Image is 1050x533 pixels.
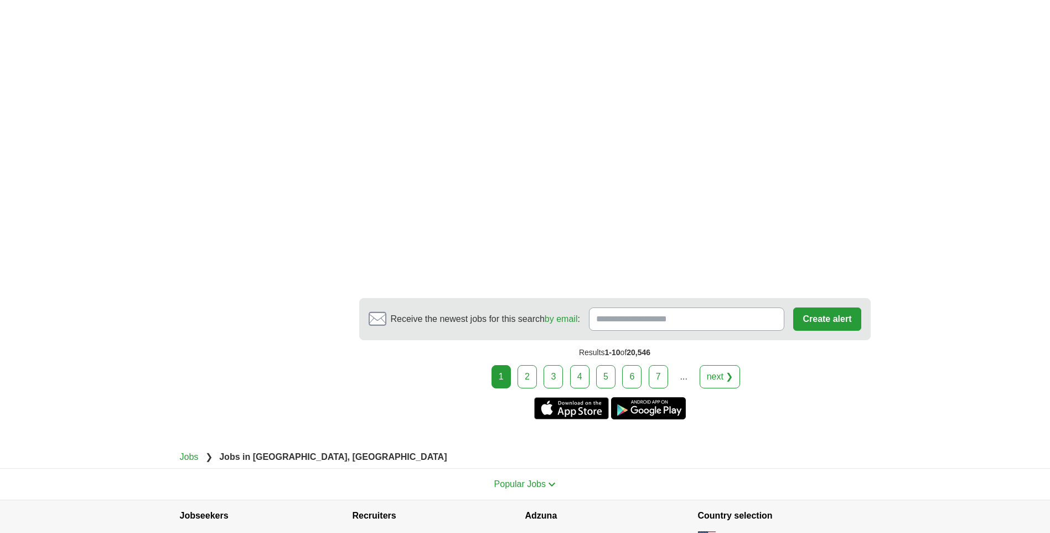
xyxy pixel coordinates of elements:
[605,348,620,357] span: 1-10
[698,500,871,531] h4: Country selection
[793,307,861,331] button: Create alert
[492,365,511,388] div: 1
[219,452,447,462] strong: Jobs in [GEOGRAPHIC_DATA], [GEOGRAPHIC_DATA]
[673,366,695,388] div: ...
[622,365,642,388] a: 6
[544,365,563,388] a: 3
[700,365,741,388] a: next ❯
[627,348,650,357] span: 20,546
[596,365,615,388] a: 5
[359,340,871,365] div: Results of
[649,365,668,388] a: 7
[518,365,537,388] a: 2
[611,397,686,419] a: Get the Android app
[494,479,546,489] span: Popular Jobs
[545,314,578,324] a: by email
[534,397,609,419] a: Get the iPhone app
[548,482,556,487] img: toggle icon
[570,365,589,388] a: 4
[205,452,213,462] span: ❯
[180,452,199,462] a: Jobs
[391,312,580,326] span: Receive the newest jobs for this search :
